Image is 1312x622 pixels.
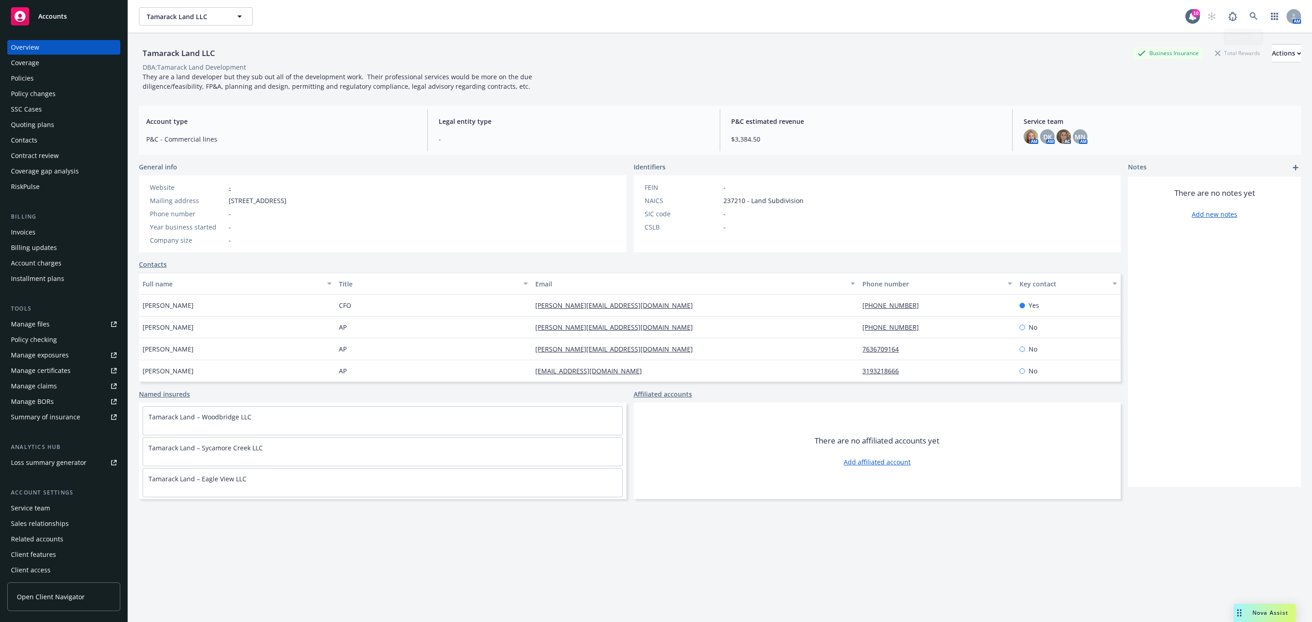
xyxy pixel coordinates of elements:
a: Named insureds [139,389,190,399]
a: Coverage gap analysis [7,164,120,178]
span: - [229,222,231,232]
span: Nova Assist [1252,609,1288,617]
div: Sales relationships [11,516,69,531]
div: Tamarack Land LLC [139,47,219,59]
div: Overview [11,40,39,55]
a: Affiliated accounts [634,389,692,399]
span: They are a land developer but they sub out all of the development work. Their professional servic... [143,72,534,91]
div: Title [339,279,518,289]
a: Accounts [7,4,120,29]
a: Client features [7,547,120,562]
span: AP [339,366,347,376]
div: Website [150,183,225,192]
a: Tamarack Land – Eagle View LLC [149,474,246,483]
a: Contacts [139,260,167,269]
img: photo [1056,129,1071,144]
a: Manage files [7,317,120,331]
button: Phone number [859,273,1016,295]
a: Related accounts [7,532,120,546]
div: Company size [150,235,225,245]
div: Account charges [11,256,61,270]
img: photo [1024,129,1038,144]
a: RiskPulse [7,179,120,194]
span: - [723,183,726,192]
a: 3193218666 [862,367,906,375]
a: Add affiliated account [844,457,911,467]
a: Manage claims [7,379,120,393]
div: Loss summary generator [11,455,87,470]
a: Search [1245,7,1263,25]
a: Tamarack Land – Sycamore Creek LLC [149,444,263,452]
div: SSC Cases [11,102,42,117]
button: Tamarack Land LLC [139,7,253,25]
span: - [439,134,709,144]
a: 7636709164 [862,345,906,353]
span: - [723,209,726,219]
div: Email [535,279,845,289]
div: Billing [7,212,120,221]
span: P&C estimated revenue [731,117,1001,126]
span: $3,384.50 [731,134,1001,144]
a: Loss summary generator [7,455,120,470]
button: Nova Assist [1234,604,1296,622]
a: Invoices [7,225,120,240]
div: Business Insurance [1133,47,1203,59]
span: Tamarack Land LLC [147,12,225,21]
div: Phone number [862,279,1002,289]
span: General info [139,162,177,172]
span: Service team [1024,117,1294,126]
a: [PHONE_NUMBER] [862,301,926,310]
span: - [229,235,231,245]
div: DBA: Tamarack Land Development [143,62,246,72]
span: CFO [339,301,351,310]
a: Tamarack Land – Woodbridge LLC [149,413,251,421]
a: Overview [7,40,120,55]
div: Client access [11,563,51,577]
div: Account settings [7,488,120,497]
a: Coverage [7,56,120,70]
a: Client access [7,563,120,577]
span: Notes [1128,162,1147,173]
span: There are no notes yet [1174,188,1255,199]
a: [EMAIL_ADDRESS][DOMAIN_NAME] [535,367,649,375]
a: Switch app [1266,7,1284,25]
div: Policies [11,71,34,86]
div: Quoting plans [11,117,54,132]
div: Drag to move [1234,604,1245,622]
span: P&C - Commercial lines [146,134,416,144]
span: Open Client Navigator [17,592,85,602]
div: 10 [1192,9,1200,17]
a: Installment plans [7,271,120,286]
span: Account type [146,117,416,126]
span: No [1029,366,1037,376]
div: Contacts [11,133,37,148]
a: Account charges [7,256,120,270]
span: AP [339,344,347,354]
a: Manage BORs [7,394,120,409]
span: There are no affiliated accounts yet [815,435,939,446]
div: Summary of insurance [11,410,80,424]
a: Policies [7,71,120,86]
span: AP [339,322,347,332]
span: [STREET_ADDRESS] [229,196,287,205]
div: Invoices [11,225,36,240]
button: Email [532,273,859,295]
div: Manage files [11,317,50,331]
div: Full name [143,279,322,289]
a: Manage exposures [7,348,120,362]
div: Key contact [1020,279,1107,289]
div: SIC code [645,209,720,219]
span: Legal entity type [439,117,709,126]
span: Yes [1029,301,1039,310]
span: Identifiers [634,162,666,172]
a: Manage certificates [7,363,120,378]
button: Title [335,273,532,295]
div: Related accounts [11,532,63,546]
a: Service team [7,501,120,515]
span: Accounts [38,13,67,20]
div: Billing updates [11,240,57,255]
span: No [1029,322,1037,332]
div: Service team [11,501,50,515]
div: Manage claims [11,379,57,393]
